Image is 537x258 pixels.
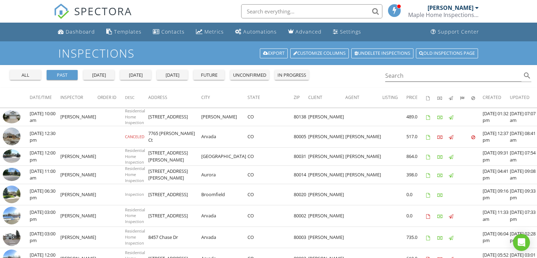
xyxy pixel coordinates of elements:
td: [DATE] 11:00 am [30,166,60,184]
th: Client: Not sorted. [308,88,345,107]
span: Listing [382,94,398,100]
td: 517.0 [406,126,426,148]
div: [DATE] [123,72,148,79]
span: CANCELED [125,134,144,139]
td: [PERSON_NAME] [60,166,97,184]
a: Export [260,48,288,58]
a: Contacts [150,25,187,39]
span: Residential Home Inspection [125,148,145,165]
td: [PERSON_NAME] [60,184,97,205]
span: Updated [510,94,530,100]
button: [DATE] [120,70,151,80]
td: [GEOGRAPHIC_DATA] [201,147,247,165]
td: [DATE] 12:37 pm [483,126,510,148]
td: 80138 [294,108,308,126]
div: Metrics [204,28,224,35]
td: [PERSON_NAME] [308,126,345,148]
td: CO [247,147,294,165]
th: Paid: Not sorted. [437,88,449,107]
span: Residential Home Inspection [125,207,145,224]
td: [DATE] 06:30 pm [30,184,60,205]
span: Inspection [125,192,144,197]
td: 80020 [294,184,308,205]
div: all [13,72,38,79]
td: [PERSON_NAME] [345,147,382,165]
td: [PERSON_NAME] [60,227,97,248]
td: Arvada [201,205,247,227]
a: Old inspections page [416,48,478,58]
td: 398.0 [406,166,426,184]
span: Inspector [60,94,83,100]
span: Created [483,94,501,100]
th: Date/Time: Not sorted. [30,88,60,107]
button: [DATE] [83,70,114,80]
a: Automations (Basic) [232,25,280,39]
td: [PERSON_NAME] [60,205,97,227]
td: [PERSON_NAME] [60,147,97,165]
img: 9231185%2Fcover_photos%2FCAU8HllWQ430UvtsJdwt%2Fsmall.jpeg [3,110,20,124]
td: [STREET_ADDRESS] [148,205,201,227]
a: Metrics [193,25,227,39]
td: 7765 [PERSON_NAME] Ct [148,126,201,148]
td: CO [247,205,294,227]
div: Open Intercom Messenger [513,234,530,251]
div: [DATE] [86,72,112,79]
td: [DATE] 03:00 pm [30,205,60,227]
span: Residential Home Inspection [125,108,145,125]
td: 864.0 [406,147,426,165]
th: Canceled: Not sorted. [471,88,483,107]
button: in progress [275,70,309,80]
td: [DATE] 10:00 am [30,108,60,126]
img: image_processing2025030587lfiksq.jpeg [3,228,20,246]
td: [PERSON_NAME] [201,108,247,126]
td: [DATE] 12:30 pm [30,126,60,148]
img: 8821456%2Freports%2F5b7268ef-31be-4167-bd55-63845589fe2c%2Fcover_photos%2FzqQQAyzmsjJkxsVHwaM4%2F... [3,168,20,181]
td: [STREET_ADDRESS][PERSON_NAME] [148,147,201,165]
td: Aurora [201,166,247,184]
i: search [523,71,531,80]
span: Desc [125,95,135,100]
span: Residential Home Inspection [125,166,145,183]
th: Listing: Not sorted. [382,88,406,107]
span: Address [148,94,167,100]
td: CO [247,126,294,148]
button: unconfirmed [230,70,269,80]
div: [DATE] [160,72,185,79]
input: Search [385,70,522,82]
td: [DATE] 09:16 pm [483,184,510,205]
div: Automations [243,28,277,35]
span: Price [406,94,418,100]
th: Created: Not sorted. [483,88,510,107]
td: [PERSON_NAME] [308,166,345,184]
div: Support Center [438,28,479,35]
th: Agreements signed: Not sorted. [426,88,437,107]
span: Agent [345,94,359,100]
span: Residential Home Inspection [125,228,145,246]
th: Order ID: Not sorted. [97,88,125,107]
span: Date/Time [30,94,52,100]
td: 80003 [294,227,308,248]
td: CO [247,166,294,184]
input: Search everything... [241,4,382,18]
td: [DATE] 09:31 pm [483,147,510,165]
a: Dashboard [55,25,98,39]
th: Address: Not sorted. [148,88,201,107]
th: Zip: Not sorted. [294,88,308,107]
img: streetview [3,128,20,145]
td: [PERSON_NAME] [308,227,345,248]
button: future [193,70,225,80]
td: CO [247,227,294,248]
button: [DATE] [157,70,188,80]
td: [DATE] 01:32 pm [483,108,510,126]
th: Published: Not sorted. [449,88,460,107]
td: CO [247,184,294,205]
td: [STREET_ADDRESS] [148,108,201,126]
a: Customize Columns [290,48,349,58]
td: 0.0 [406,205,426,227]
td: 80002 [294,205,308,227]
th: State: Not sorted. [247,88,294,107]
td: 80005 [294,126,308,148]
div: [PERSON_NAME] [428,4,473,11]
a: SPECTORA [54,10,132,24]
span: Order ID [97,94,117,100]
